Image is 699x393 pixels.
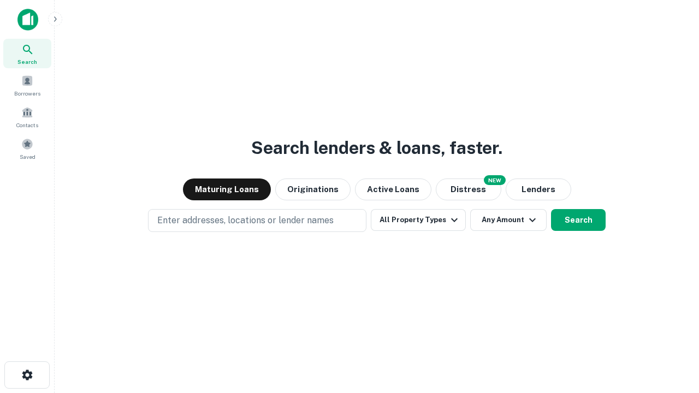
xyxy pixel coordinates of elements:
[14,89,40,98] span: Borrowers
[3,134,51,163] a: Saved
[251,135,502,161] h3: Search lenders & loans, faster.
[183,178,271,200] button: Maturing Loans
[17,57,37,66] span: Search
[275,178,351,200] button: Originations
[371,209,466,231] button: All Property Types
[17,9,38,31] img: capitalize-icon.png
[506,178,571,200] button: Lenders
[551,209,606,231] button: Search
[355,178,431,200] button: Active Loans
[3,70,51,100] a: Borrowers
[436,178,501,200] button: Search distressed loans with lien and other non-mortgage details.
[484,175,506,185] div: NEW
[3,102,51,132] a: Contacts
[20,152,35,161] span: Saved
[16,121,38,129] span: Contacts
[157,214,334,227] p: Enter addresses, locations or lender names
[3,39,51,68] a: Search
[644,306,699,358] iframe: Chat Widget
[470,209,547,231] button: Any Amount
[148,209,366,232] button: Enter addresses, locations or lender names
